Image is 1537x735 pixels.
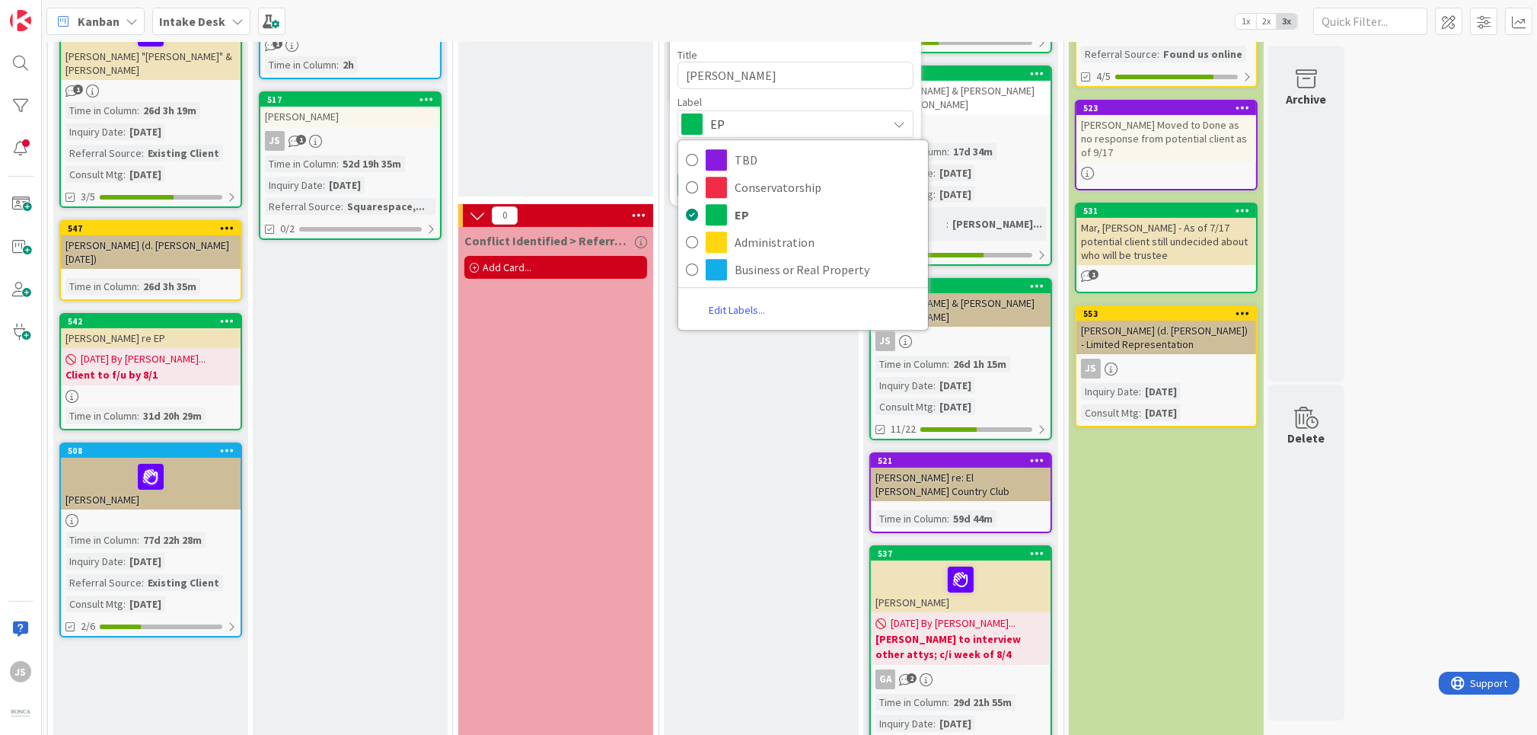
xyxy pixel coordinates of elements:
[1076,101,1256,115] div: 523
[1083,308,1256,319] div: 553
[65,367,236,382] b: Client to f/u by 8/1
[878,548,1051,559] div: 537
[871,119,1051,139] div: RH
[1141,404,1181,421] div: [DATE]
[871,561,1051,612] div: [PERSON_NAME]
[325,177,365,193] div: [DATE]
[871,454,1051,501] div: 521[PERSON_NAME] re: El [PERSON_NAME] Country Club
[875,631,1046,662] b: [PERSON_NAME] to interview other attys; c/i week of 8/4
[260,93,440,107] div: 517
[871,280,1051,293] div: 550
[949,356,1010,372] div: 26d 1h 15m
[139,278,200,295] div: 26d 3h 35m
[336,56,339,73] span: :
[891,615,1016,631] span: [DATE] By [PERSON_NAME]...
[678,228,928,256] a: Administration
[1288,429,1325,447] div: Delete
[78,12,120,30] span: Kanban
[126,553,165,570] div: [DATE]
[936,186,975,203] div: [DATE]
[10,704,31,725] img: avatar
[260,131,440,151] div: JS
[59,220,242,301] a: 547[PERSON_NAME] (d. [PERSON_NAME] [DATE])Time in Column:26d 3h 35m
[265,155,336,172] div: Time in Column
[341,198,343,215] span: :
[61,222,241,235] div: 547
[65,596,123,612] div: Consult Mtg
[1075,100,1258,190] a: 523[PERSON_NAME] Moved to Done as no response from potential client as of 9/17
[339,56,358,73] div: 2h
[123,596,126,612] span: :
[323,177,325,193] span: :
[949,510,996,527] div: 59d 44m
[59,313,242,430] a: 542[PERSON_NAME] re EP[DATE] By [PERSON_NAME]...Client to f/u by 8/1Time in Column:31d 20h 29m
[61,222,241,269] div: 547[PERSON_NAME] (d. [PERSON_NAME] [DATE])
[159,14,225,29] b: Intake Desk
[947,356,949,372] span: :
[735,176,920,199] span: Conservatorship
[1081,383,1139,400] div: Inquiry Date
[678,97,702,107] span: Label
[875,694,947,711] div: Time in Column
[61,315,241,348] div: 542[PERSON_NAME] re EP
[81,618,95,634] span: 2/6
[933,377,936,394] span: :
[735,258,920,281] span: Business or Real Property
[1076,115,1256,162] div: [PERSON_NAME] Moved to Done as no response from potential client as of 9/17
[492,206,518,225] span: 0
[139,532,206,548] div: 77d 22h 28m
[1076,307,1256,321] div: 553
[144,574,223,591] div: Existing Client
[878,455,1051,466] div: 521
[678,174,928,201] a: Conservatorship
[869,66,1052,266] a: 539[PERSON_NAME] & [PERSON_NAME] and [PERSON_NAME]RHTime in Column:17d 34mInquiry Date:[DATE]Cons...
[735,231,920,254] span: Administration
[10,661,31,682] div: JS
[936,377,975,394] div: [DATE]
[933,398,936,415] span: :
[1076,204,1256,218] div: 531
[875,510,947,527] div: Time in Column
[265,56,336,73] div: Time in Column
[343,198,429,215] div: Squarespace,...
[1076,218,1256,265] div: Mar, [PERSON_NAME] - As of 7/17 potential client still undecided about who will be trustee
[137,407,139,424] span: :
[1089,270,1099,280] span: 1
[259,91,442,240] a: 517[PERSON_NAME]JSTime in Column:52d 19h 35mInquiry Date:[DATE]Referral Source:Squarespace,...0/2
[878,281,1051,292] div: 550
[678,48,697,62] label: Title
[65,145,142,161] div: Referral Source
[260,107,440,126] div: [PERSON_NAME]
[710,113,879,135] span: EP
[947,694,949,711] span: :
[871,468,1051,501] div: [PERSON_NAME] re: El [PERSON_NAME] Country Club
[1075,305,1258,427] a: 553[PERSON_NAME] (d. [PERSON_NAME]) - Limited RepresentationJSInquiry Date:[DATE]Consult Mtg:[DATE]
[61,315,241,328] div: 542
[139,407,206,424] div: 31d 20h 29m
[949,216,1046,232] div: [PERSON_NAME]...
[878,69,1051,79] div: 539
[947,143,949,160] span: :
[81,351,206,367] span: [DATE] By [PERSON_NAME]...
[933,165,936,181] span: :
[1081,404,1139,421] div: Consult Mtg
[137,102,139,119] span: :
[871,669,1051,689] div: GA
[1141,383,1181,400] div: [DATE]
[142,145,144,161] span: :
[869,278,1052,440] a: 550[PERSON_NAME] & [PERSON_NAME] [PERSON_NAME]JSTime in Column:26d 1h 15mInquiry Date:[DATE]Consu...
[61,444,241,458] div: 508
[65,553,123,570] div: Inquiry Date
[126,123,165,140] div: [DATE]
[936,398,975,415] div: [DATE]
[68,446,241,456] div: 508
[123,123,126,140] span: :
[65,123,123,140] div: Inquiry Date
[871,280,1051,327] div: 550[PERSON_NAME] & [PERSON_NAME] [PERSON_NAME]
[61,235,241,269] div: [PERSON_NAME] (d. [PERSON_NAME] [DATE])
[1083,103,1256,113] div: 523
[144,145,223,161] div: Existing Client
[875,331,895,351] div: JS
[678,62,914,89] textarea: [PERSON_NAME]
[735,149,920,171] span: TBD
